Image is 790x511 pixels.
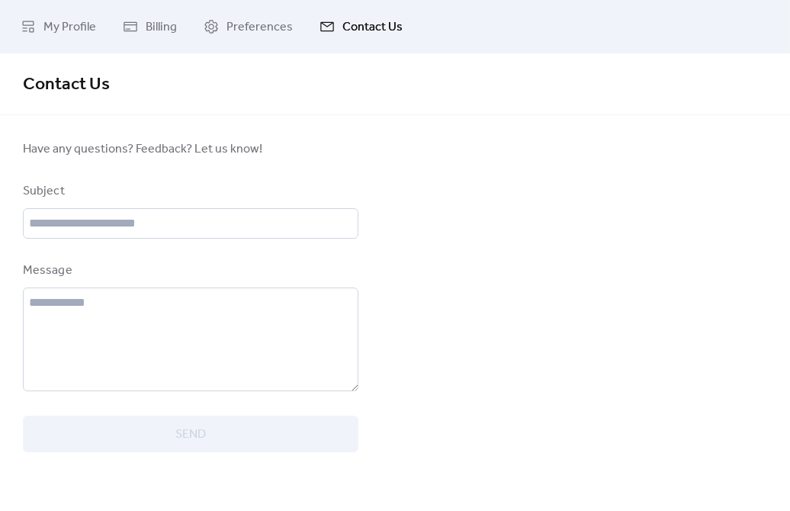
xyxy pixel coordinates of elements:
span: Billing [146,18,177,37]
span: Contact Us [342,18,403,37]
span: Contact Us [23,68,110,101]
a: My Profile [9,6,108,47]
a: Billing [111,6,188,47]
div: Message [23,262,355,280]
span: My Profile [43,18,96,37]
span: Preferences [226,18,293,37]
span: Have any questions? Feedback? Let us know! [23,140,358,159]
a: Preferences [192,6,304,47]
a: Contact Us [308,6,414,47]
div: Subject [23,182,355,201]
